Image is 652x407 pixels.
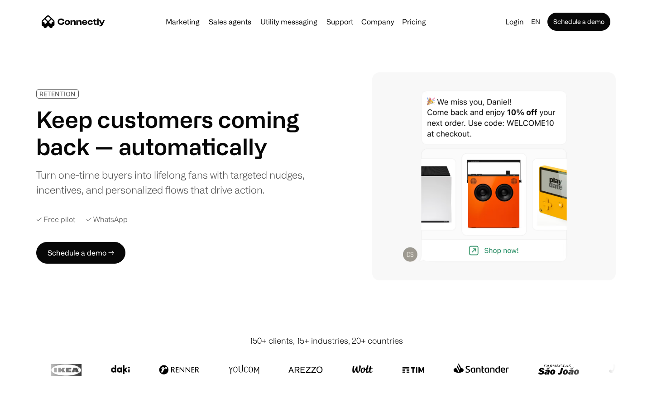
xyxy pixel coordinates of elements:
[162,18,203,25] a: Marketing
[361,15,394,28] div: Company
[36,106,312,160] h1: Keep customers coming back — automatically
[547,13,610,31] a: Schedule a demo
[249,335,403,347] div: 150+ clients, 15+ industries, 20+ countries
[398,18,430,25] a: Pricing
[257,18,321,25] a: Utility messaging
[18,391,54,404] ul: Language list
[36,215,75,224] div: ✓ Free pilot
[205,18,255,25] a: Sales agents
[36,167,312,197] div: Turn one-time buyers into lifelong fans with targeted nudges, incentives, and personalized flows ...
[9,390,54,404] aside: Language selected: English
[323,18,357,25] a: Support
[39,90,76,97] div: RETENTION
[531,15,540,28] div: en
[36,242,125,264] a: Schedule a demo →
[86,215,128,224] div: ✓ WhatsApp
[502,15,527,28] a: Login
